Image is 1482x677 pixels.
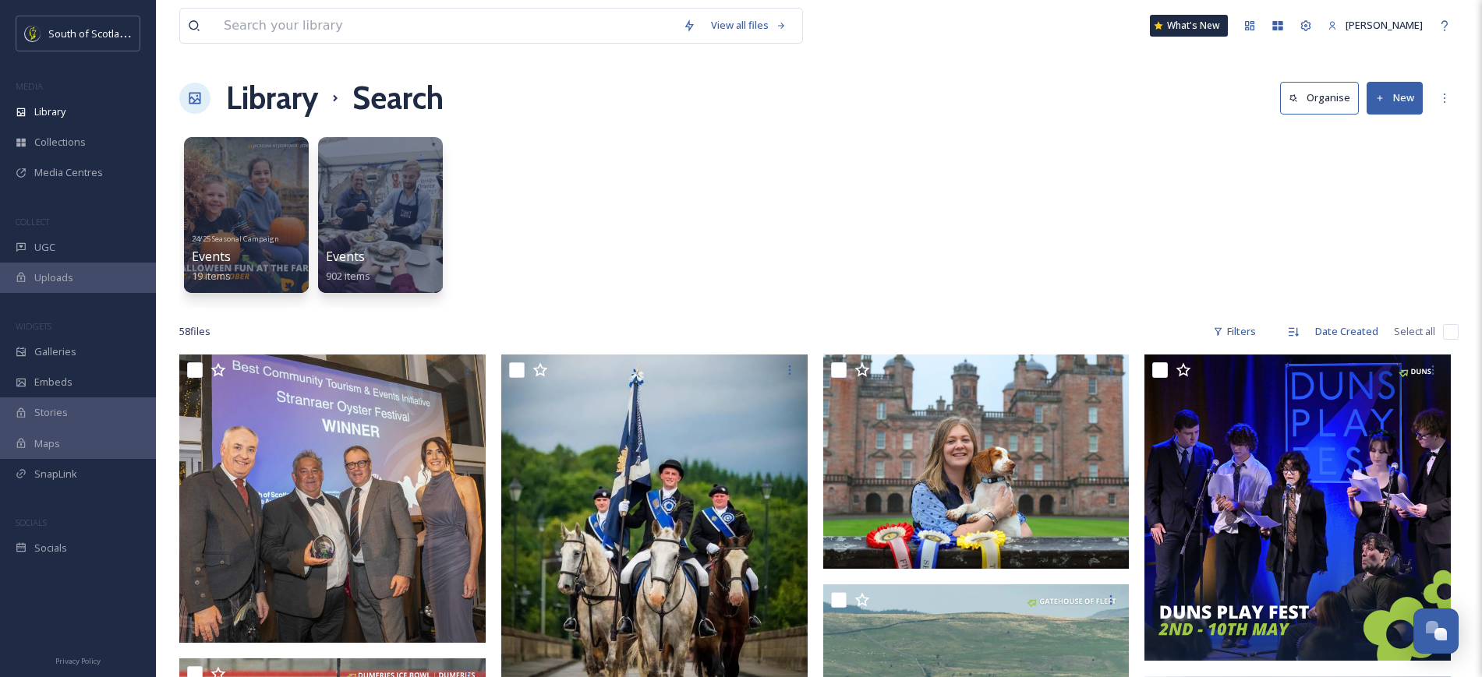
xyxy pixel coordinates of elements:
span: SOCIALS [16,517,47,528]
span: 58 file s [179,324,210,339]
img: FREE Galloway Country Fair Launch 01.jpg [823,354,1130,569]
img: images.jpeg [25,26,41,41]
span: Socials [34,541,67,555]
h1: Search [352,75,444,122]
span: Embeds [34,375,73,390]
span: COLLECT [16,216,49,227]
div: Filters [1205,316,1264,347]
span: Media Centres [34,165,103,180]
a: 24/25 Seasonal CampaignEvents19 items [192,230,279,283]
span: 902 items [326,269,370,283]
span: Select all [1394,324,1435,339]
button: New [1367,82,1423,114]
span: MEDIA [16,80,43,92]
span: Uploads [34,270,73,285]
span: Privacy Policy [55,656,101,666]
span: Maps [34,436,60,451]
a: Library [226,75,318,122]
span: Collections [34,135,86,150]
span: Galleries [34,344,76,359]
button: Open Chat [1413,608,1459,654]
span: Library [34,104,65,119]
span: Events [192,248,231,265]
a: [PERSON_NAME] [1320,10,1431,41]
a: Privacy Policy [55,651,101,669]
span: Stories [34,405,68,420]
span: 19 items [192,269,231,283]
span: 24/25 Seasonal Campaign [192,234,279,244]
a: View all files [703,10,794,41]
input: Search your library [216,9,675,43]
span: UGC [34,240,55,255]
span: WIDGETS [16,320,51,332]
img: Duns Play Fest.png [1144,354,1451,661]
img: PW_SSDA Thistle Awards 2025__pw88781.JPG [179,354,486,643]
span: Events [326,248,365,265]
a: Events902 items [326,249,370,283]
span: [PERSON_NAME] [1346,18,1423,32]
div: Date Created [1307,316,1386,347]
span: South of Scotland Destination Alliance [48,26,226,41]
button: Organise [1280,82,1359,114]
span: SnapLink [34,467,77,481]
a: What's New [1150,15,1228,37]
